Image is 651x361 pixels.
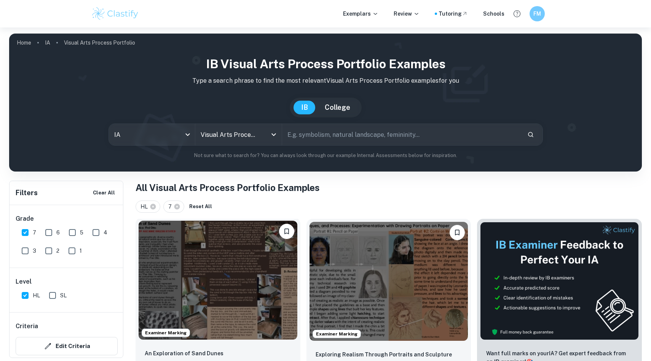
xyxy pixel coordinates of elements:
button: Clear All [91,187,117,199]
span: 5 [80,228,83,237]
a: IA [45,37,50,48]
button: Open [268,129,279,140]
p: Not sure what to search for? You can always look through our example Internal Assessments below f... [15,152,636,159]
h1: IB Visual Arts Process Portfolio examples [15,55,636,73]
button: Search [524,128,537,141]
a: Schools [483,10,504,18]
span: 1 [80,247,82,255]
img: Thumbnail [480,222,639,340]
img: Visual Arts Process Portfolio IA example thumbnail: Exploring Realism Through Portraits and [310,222,468,341]
span: HL [140,202,151,211]
input: E.g. symbolism, natural landscape, femininity... [282,124,521,145]
span: 3 [33,247,36,255]
p: Type a search phrase to find the most relevant Visual Arts Process Portfolio examples for you [15,76,636,85]
div: IA [109,124,195,145]
h6: Grade [16,214,118,223]
a: Tutoring [439,10,468,18]
button: IB [294,101,316,114]
p: Exemplars [343,10,378,18]
h6: Criteria [16,322,38,331]
span: SL [60,291,67,300]
span: 6 [56,228,60,237]
button: FM [530,6,545,21]
p: Visual Arts Process Portfolio [64,39,135,47]
h1: All Visual Arts Process Portfolio Examples [136,181,642,194]
img: Visual Arts Process Portfolio IA example thumbnail: An Exploration of Sand Dunes [139,221,297,340]
button: Help and Feedback [511,7,523,20]
h6: Level [16,277,118,286]
div: 7 [163,201,184,213]
button: Reset All [187,201,214,212]
span: Examiner Marking [313,331,361,337]
h6: FM [533,10,542,18]
button: College [317,101,358,114]
span: 7 [33,228,36,237]
span: Examiner Marking [142,329,190,336]
p: Exploring Realism Through Portraits and Sculpture [316,350,452,359]
a: Home [17,37,31,48]
button: Bookmark [279,224,294,239]
img: profile cover [9,34,642,172]
span: 7 [168,202,175,211]
span: 4 [104,228,107,237]
span: 2 [56,247,59,255]
h6: Filters [16,188,38,198]
button: Edit Criteria [16,337,118,355]
p: An Exploration of Sand Dunes [145,349,223,358]
p: Review [394,10,420,18]
img: Clastify logo [91,6,139,21]
button: Bookmark [450,225,465,240]
div: HL [136,201,160,213]
span: HL [33,291,40,300]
